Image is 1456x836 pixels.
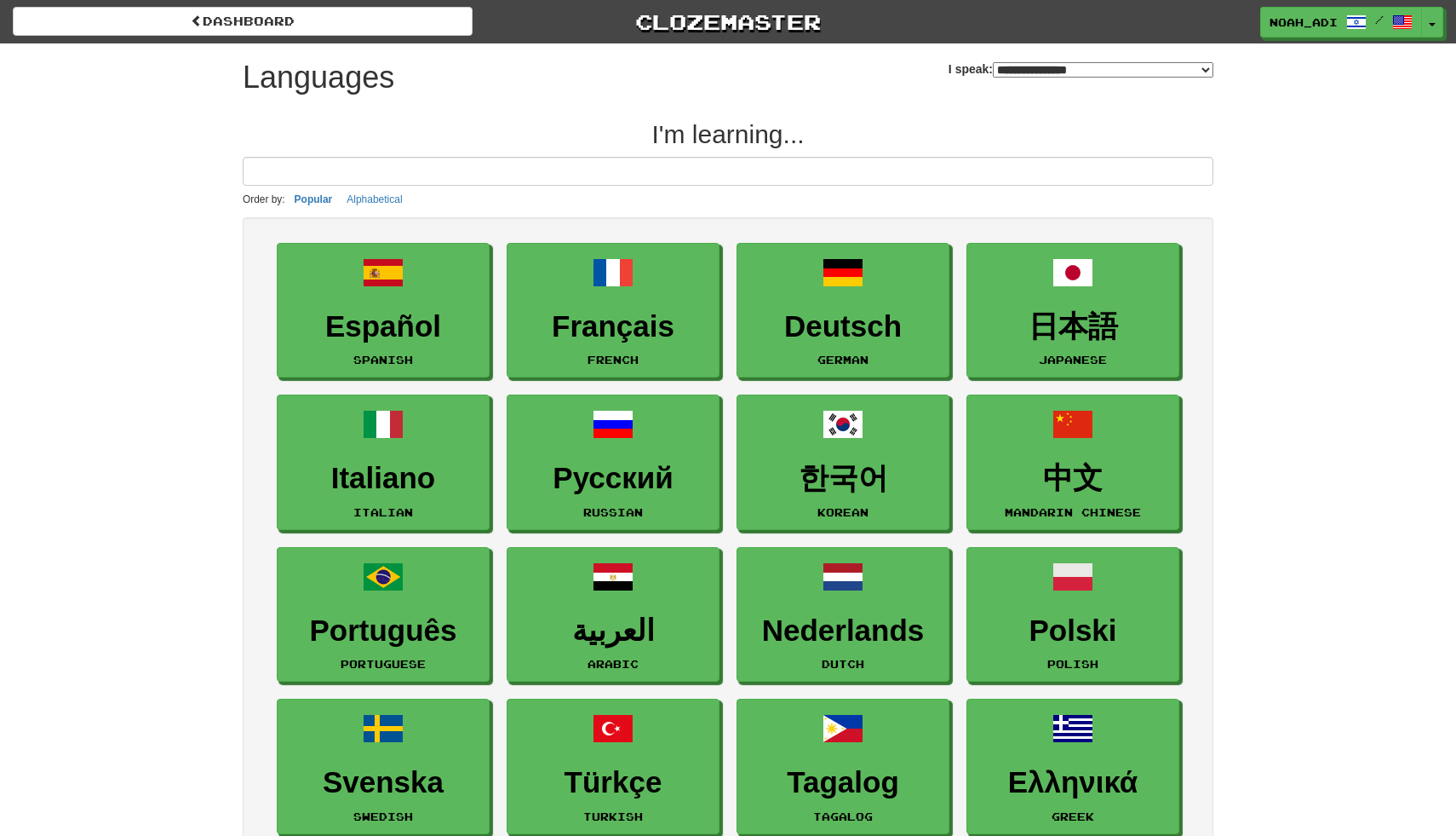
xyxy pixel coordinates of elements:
[1052,810,1094,822] small: Greek
[976,614,1170,648] h3: Polski
[822,658,864,670] small: Dutch
[1270,14,1338,30] span: noah_adi
[353,354,413,366] small: Spanish
[588,354,639,366] small: French
[976,310,1170,343] h3: 日本語
[737,699,949,834] a: TagalogTagalog
[286,766,480,799] h3: Svenska
[588,658,639,670] small: Arabic
[353,810,413,822] small: Swedish
[243,120,1213,148] h2: I'm learning...
[353,506,413,518] small: Italian
[583,506,643,518] small: Russian
[737,395,949,530] a: 한국어Korean
[993,62,1213,78] select: I speak:
[516,614,710,648] h3: العربية
[243,61,394,95] h1: Languages
[976,766,1170,799] h3: Ελληνικά
[746,766,940,799] h3: Tagalog
[277,243,490,378] a: EspañolSpanish
[817,354,868,366] small: German
[516,310,710,343] h3: Français
[813,810,873,822] small: Tagalog
[966,395,1179,530] a: 中文Mandarin Chinese
[243,193,285,205] small: Order by:
[1039,354,1107,366] small: Japanese
[1047,658,1098,670] small: Polish
[13,7,473,36] a: dashboard
[949,61,1213,78] label: I speak:
[507,243,719,378] a: FrançaisFrench
[976,462,1170,495] h3: 中文
[737,243,949,378] a: DeutschGerman
[817,506,868,518] small: Korean
[966,547,1179,683] a: PolskiPolish
[516,462,710,495] h3: Русский
[277,547,490,683] a: PortuguêsPortuguese
[1260,7,1422,37] a: noah_adi /
[746,614,940,648] h3: Nederlands
[516,766,710,799] h3: Türkçe
[966,243,1179,378] a: 日本語Japanese
[1375,14,1384,26] span: /
[966,699,1179,834] a: ΕλληνικάGreek
[277,699,490,834] a: SvenskaSwedish
[507,547,719,683] a: العربيةArabic
[507,395,719,530] a: РусскийRussian
[583,810,643,822] small: Turkish
[746,310,940,343] h3: Deutsch
[341,658,426,670] small: Portuguese
[286,614,480,648] h3: Português
[341,190,407,209] button: Alphabetical
[737,547,949,683] a: NederlandsDutch
[277,395,490,530] a: ItalianoItalian
[286,462,480,495] h3: Italiano
[498,7,958,37] a: Clozemaster
[746,462,940,495] h3: 한국어
[289,190,338,209] button: Popular
[1005,506,1141,518] small: Mandarin Chinese
[286,310,480,343] h3: Español
[507,699,719,834] a: TürkçeTurkish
